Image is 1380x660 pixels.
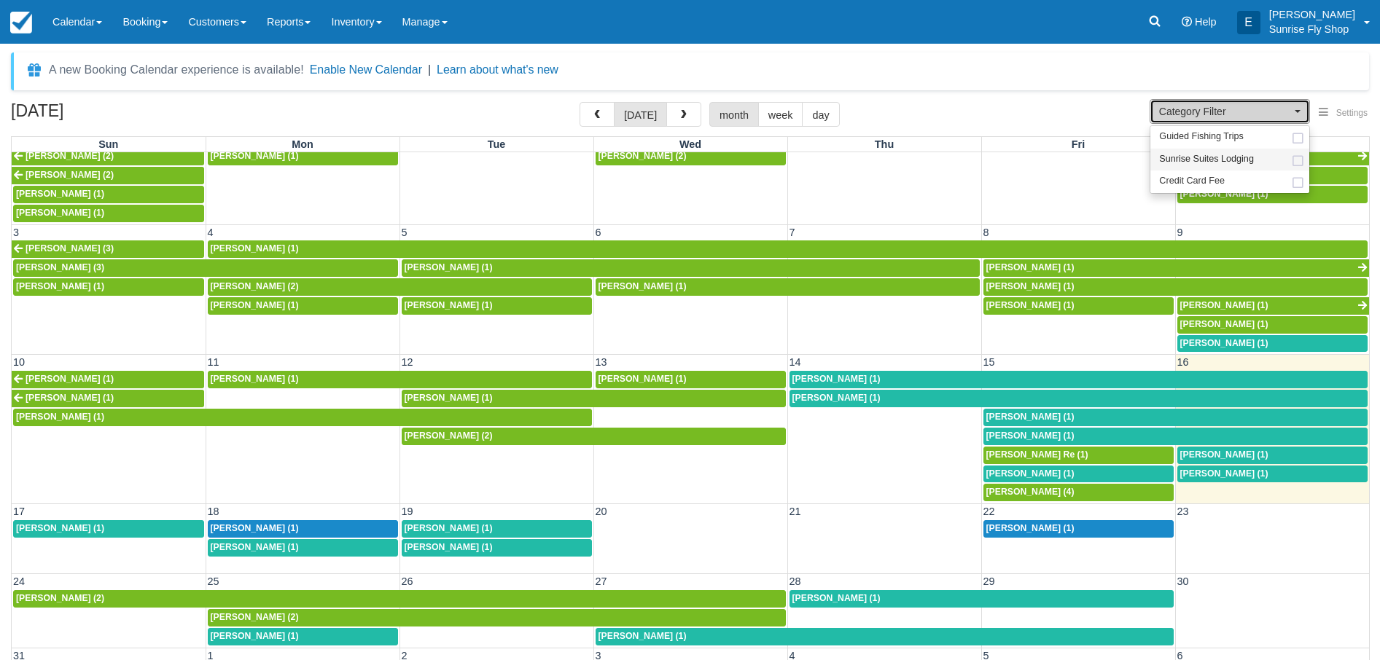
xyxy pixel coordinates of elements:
[790,390,1368,407] a: [PERSON_NAME] (1)
[400,356,415,368] span: 12
[1310,103,1376,124] button: Settings
[26,374,114,384] span: [PERSON_NAME] (1)
[488,138,506,150] span: Tue
[292,138,313,150] span: Mon
[428,63,431,76] span: |
[16,523,104,533] span: [PERSON_NAME] (1)
[1269,22,1355,36] p: Sunrise Fly Shop
[16,281,104,291] span: [PERSON_NAME] (1)
[982,227,991,238] span: 8
[599,631,687,641] span: [PERSON_NAME] (1)
[596,148,786,165] a: [PERSON_NAME] (2)
[211,374,299,384] span: [PERSON_NAME] (1)
[983,278,1368,296] a: [PERSON_NAME] (1)
[792,393,881,403] span: [PERSON_NAME] (1)
[790,590,1174,608] a: [PERSON_NAME] (1)
[1336,108,1368,118] span: Settings
[11,102,195,129] h2: [DATE]
[437,63,558,76] a: Learn about what's new
[13,205,204,222] a: [PERSON_NAME] (1)
[13,520,204,538] a: [PERSON_NAME] (1)
[13,590,786,608] a: [PERSON_NAME] (2)
[802,102,839,127] button: day
[208,539,398,557] a: [PERSON_NAME] (1)
[1195,16,1217,28] span: Help
[13,409,592,426] a: [PERSON_NAME] (1)
[1150,99,1310,124] button: Category Filter
[208,297,398,315] a: [PERSON_NAME] (1)
[211,300,299,310] span: [PERSON_NAME] (1)
[400,506,415,517] span: 19
[98,138,118,150] span: Sun
[788,575,803,587] span: 28
[983,259,1370,277] a: [PERSON_NAME] (1)
[1180,189,1268,199] span: [PERSON_NAME] (1)
[986,449,1088,460] span: [PERSON_NAME] Re (1)
[1182,17,1192,27] i: Help
[49,61,304,79] div: A new Booking Calendar experience is available!
[16,412,104,422] span: [PERSON_NAME] (1)
[1176,575,1190,587] span: 30
[211,542,299,552] span: [PERSON_NAME] (1)
[986,412,1075,422] span: [PERSON_NAME] (1)
[1159,153,1254,166] span: Sunrise Suites Lodging
[400,227,409,238] span: 5
[983,520,1174,538] a: [PERSON_NAME] (1)
[12,240,204,258] a: [PERSON_NAME] (3)
[1177,297,1370,315] a: [PERSON_NAME] (1)
[1177,447,1368,464] a: [PERSON_NAME] (1)
[12,227,20,238] span: 3
[10,12,32,34] img: checkfront-main-nav-mini-logo.png
[405,262,493,272] span: [PERSON_NAME] (1)
[211,631,299,641] span: [PERSON_NAME] (1)
[12,575,26,587] span: 24
[208,520,398,538] a: [PERSON_NAME] (1)
[208,148,398,165] a: [PERSON_NAME] (1)
[26,170,114,180] span: [PERSON_NAME] (2)
[402,539,592,557] a: [PERSON_NAME] (1)
[1180,300,1268,310] span: [PERSON_NAME] (1)
[614,102,667,127] button: [DATE]
[983,409,1368,426] a: [PERSON_NAME] (1)
[982,575,997,587] span: 29
[1180,449,1268,460] span: [PERSON_NAME] (1)
[986,431,1075,441] span: [PERSON_NAME] (1)
[792,593,881,603] span: [PERSON_NAME] (1)
[13,259,398,277] a: [PERSON_NAME] (3)
[986,262,1075,272] span: [PERSON_NAME] (1)
[1176,506,1190,517] span: 23
[1072,138,1085,150] span: Fri
[310,63,422,77] button: Enable New Calendar
[1177,335,1368,353] a: [PERSON_NAME] (1)
[208,278,592,296] a: [PERSON_NAME] (2)
[1177,186,1368,203] a: [PERSON_NAME] (1)
[16,189,104,199] span: [PERSON_NAME] (1)
[982,506,997,517] span: 22
[405,300,493,310] span: [PERSON_NAME] (1)
[596,278,980,296] a: [PERSON_NAME] (1)
[12,356,26,368] span: 10
[983,447,1174,464] a: [PERSON_NAME] Re (1)
[1176,356,1190,368] span: 16
[12,390,204,407] a: [PERSON_NAME] (1)
[792,374,881,384] span: [PERSON_NAME] (1)
[12,371,204,388] a: [PERSON_NAME] (1)
[1176,227,1185,238] span: 9
[402,297,592,315] a: [PERSON_NAME] (1)
[402,390,786,407] a: [PERSON_NAME] (1)
[206,506,221,517] span: 18
[206,227,215,238] span: 4
[983,465,1174,483] a: [PERSON_NAME] (1)
[788,356,803,368] span: 14
[599,374,687,384] span: [PERSON_NAME] (1)
[208,371,592,388] a: [PERSON_NAME] (1)
[402,428,786,445] a: [PERSON_NAME] (2)
[211,281,299,291] span: [PERSON_NAME] (2)
[986,523,1075,533] span: [PERSON_NAME] (1)
[405,393,493,403] span: [PERSON_NAME] (1)
[16,262,104,272] span: [PERSON_NAME] (3)
[12,148,204,165] a: [PERSON_NAME] (2)
[1237,11,1260,34] div: E
[594,506,609,517] span: 20
[16,593,104,603] span: [PERSON_NAME] (2)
